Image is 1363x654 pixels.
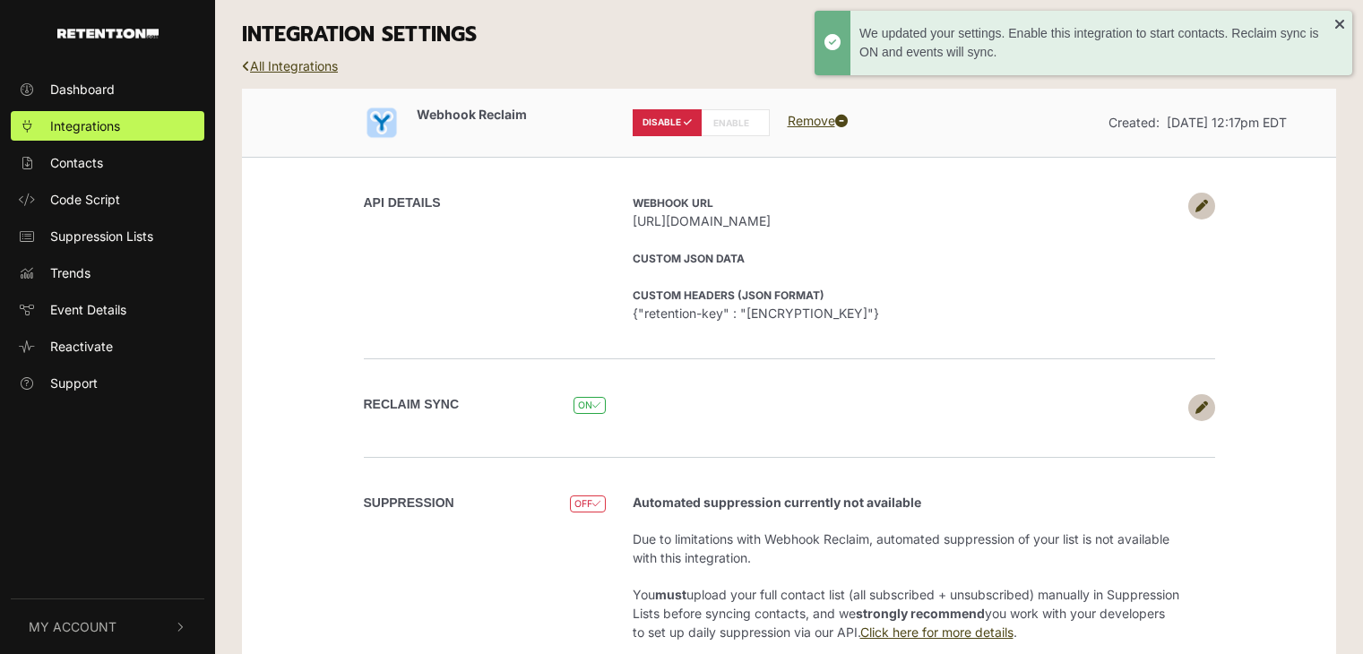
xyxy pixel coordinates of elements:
p: Due to limitations with Webhook Reclaim, automated suppression of your list is not available with... [633,529,1179,567]
img: Retention.com [57,29,159,39]
a: Event Details [11,295,204,324]
span: [DATE] 12:17pm EDT [1167,115,1287,130]
label: API DETAILS [364,194,441,212]
img: Webhook Reclaim [364,105,400,141]
a: Trends [11,258,204,288]
strong: Custom JSON Data [633,252,745,265]
strong: Custom Headers (JSON format) [633,288,824,302]
span: Support [50,374,98,392]
label: Reclaim Sync [364,395,460,414]
strong: must [655,587,686,602]
span: Suppression Lists [50,227,153,245]
a: Click here for more details [860,624,1014,640]
span: Reactivate [50,337,113,356]
span: Integrations [50,116,120,135]
h3: INTEGRATION SETTINGS [242,22,1336,47]
span: {"retention-key" : "[ENCRYPTION_KEY]"} [633,304,1179,323]
a: Integrations [11,111,204,141]
span: Webhook Reclaim [417,107,527,122]
span: My Account [29,617,116,636]
label: DISABLE [633,109,702,136]
span: [URL][DOMAIN_NAME] [633,211,1179,230]
a: Remove [788,113,848,128]
span: Event Details [50,300,126,319]
a: All Integrations [242,58,338,73]
label: SUPPRESSION [364,494,454,512]
strong: Automated suppression currently not available [633,495,921,510]
p: You upload your full contact list (all subscribed + unsubscribed) manually in Suppression Lists b... [633,585,1179,641]
strong: strongly recommend [856,606,985,621]
a: Reactivate [11,331,204,361]
span: Contacts [50,153,103,172]
span: Created: [1109,115,1160,130]
span: Dashboard [50,80,115,99]
span: ON [574,397,605,414]
span: Trends [50,263,91,282]
span: Code Script [50,190,120,209]
a: Dashboard [11,74,204,104]
a: Support [11,368,204,398]
strong: Webhook URL [633,196,713,210]
a: Suppression Lists [11,221,204,251]
a: Code Script [11,185,204,214]
div: We updated your settings. Enable this integration to start contacts. Reclaim sync is ON and event... [859,24,1334,62]
a: Contacts [11,148,204,177]
label: ENABLE [701,109,770,136]
span: OFF [570,495,605,512]
button: My Account [11,599,204,654]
